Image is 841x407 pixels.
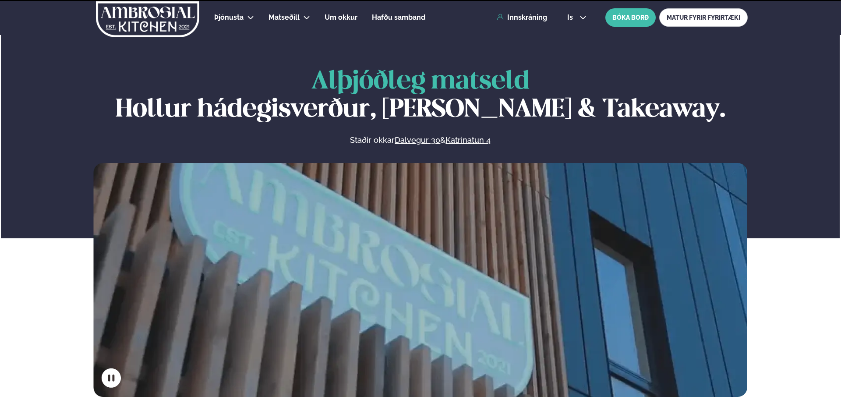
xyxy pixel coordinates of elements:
[93,68,747,124] h1: Hollur hádegisverður, [PERSON_NAME] & Takeaway.
[214,12,244,23] a: Þjónusta
[659,8,748,27] a: MATUR FYRIR FYRIRTÆKI
[567,14,576,21] span: is
[372,13,425,21] span: Hafðu samband
[560,14,593,21] button: is
[255,135,586,145] p: Staðir okkar &
[325,13,357,21] span: Um okkur
[497,14,547,21] a: Innskráning
[269,13,300,21] span: Matseðill
[214,13,244,21] span: Þjónusta
[372,12,425,23] a: Hafðu samband
[605,8,656,27] button: BÓKA BORÐ
[445,135,491,145] a: Katrinatun 4
[269,12,300,23] a: Matseðill
[311,70,530,94] span: Alþjóðleg matseld
[95,1,200,37] img: logo
[395,135,440,145] a: Dalvegur 30
[325,12,357,23] a: Um okkur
